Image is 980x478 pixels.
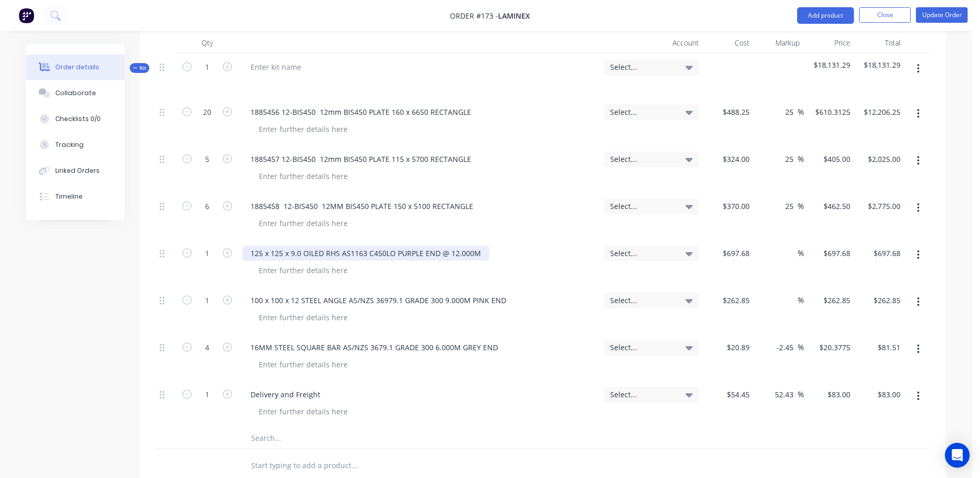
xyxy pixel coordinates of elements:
[26,132,125,158] button: Tracking
[242,152,479,167] div: 1885457 12-BIS450 12mm BIS450 PLATE 115 x 5700 RECTANGLE
[798,294,804,306] span: %
[610,295,675,306] span: Select...
[242,246,489,261] div: 125 x 125 x 9.0 OILED RHS AS1163 C450LO PURPLE END @ 12.000M
[798,341,804,353] span: %
[55,88,96,98] div: Collaborate
[242,199,481,214] div: 1885458 12-BIS450 12MM BIS450 PLATE 150 x 5100 RECTANGLE
[26,184,125,210] button: Timeline
[55,114,101,124] div: Checklists 0/0
[945,443,970,468] div: Open Intercom Messenger
[797,7,854,24] button: Add product
[610,107,675,117] span: Select...
[242,104,479,119] div: 1885456 12-BIS450 12mm BIS450 PLATE 160 x 6650 RECTANGLE
[798,200,804,212] span: %
[130,63,149,73] div: Kit
[26,54,125,80] button: Order details
[55,63,99,72] div: Order details
[242,340,506,355] div: 16MM STEEL SQUARE BAR AS/NZS 3679.1 GRADE 300 6.000M GREY END
[798,389,804,400] span: %
[610,248,675,259] span: Select...
[55,166,100,175] div: Linked Orders
[859,59,901,70] span: $18,131.29
[26,106,125,132] button: Checklists 0/0
[251,428,457,449] input: Search...
[610,389,675,400] span: Select...
[26,158,125,184] button: Linked Orders
[498,11,530,21] span: Laminex
[798,106,804,118] span: %
[176,33,238,53] div: Qty
[19,8,34,23] img: Factory
[808,59,850,70] span: $18,131.29
[242,293,515,308] div: 100 x 100 x 12 STEEL ANGLE AS/NZS 36979.1 GRADE 300 9.000M PINK END
[754,33,804,53] div: Markup
[916,7,968,23] button: Update Order
[450,11,498,21] span: Order #173 -
[798,153,804,165] span: %
[55,192,83,201] div: Timeline
[703,33,754,53] div: Cost
[133,64,146,72] span: Kit
[854,33,905,53] div: Total
[26,80,125,106] button: Collaborate
[798,247,804,259] span: %
[242,387,329,402] div: Delivery and Freight
[610,154,675,165] span: Select...
[610,62,675,72] span: Select...
[859,7,911,23] button: Close
[610,201,675,212] span: Select...
[600,33,703,53] div: Account
[251,455,457,476] input: Start typing to add a product...
[55,140,84,150] div: Tracking
[804,33,854,53] div: Price
[610,342,675,353] span: Select...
